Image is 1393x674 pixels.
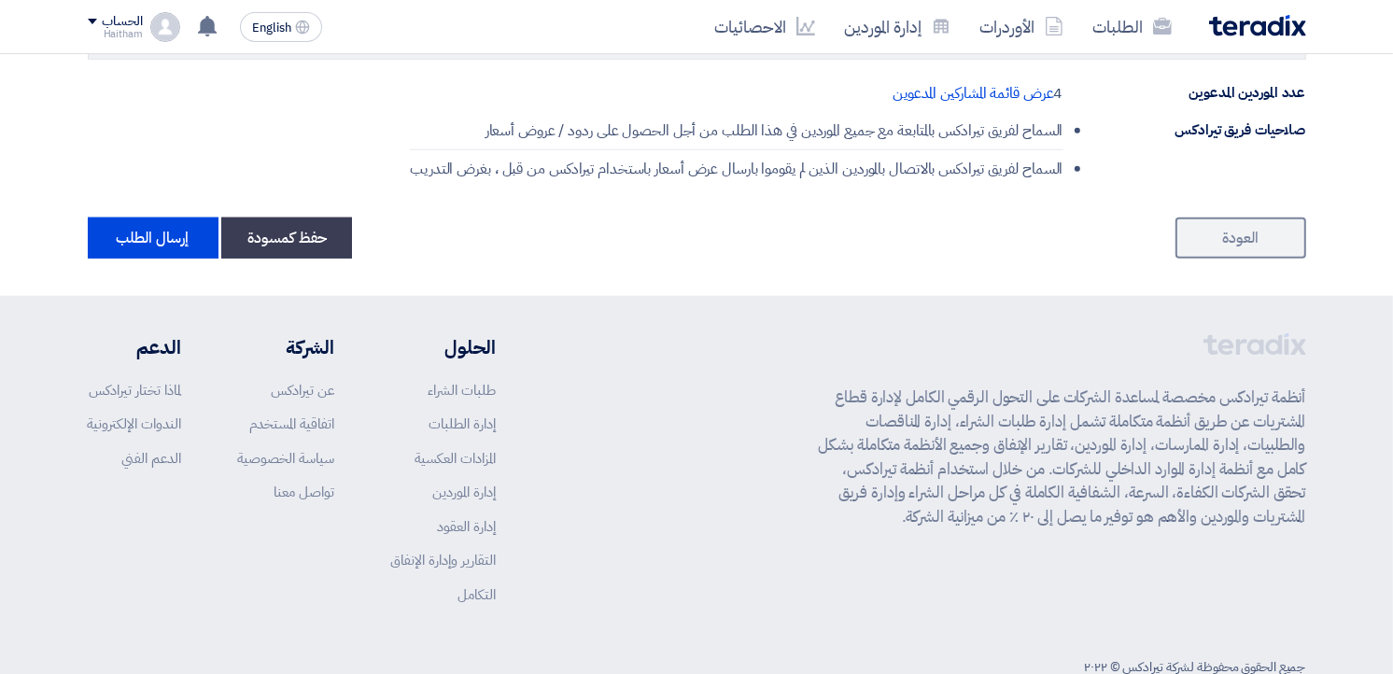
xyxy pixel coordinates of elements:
[410,150,1062,180] li: السماح لفريق تيرادكس بالاتصال بالموردين الذين لم يقوموا بارسال عرض أسعار باستخدام تيرادكس من قبل ...
[1063,82,1306,104] div: عدد الموردين المدعوين
[1078,5,1187,49] a: الطلبات
[103,14,143,30] div: الحساب
[410,119,1062,150] li: السماح لفريق تيرادكس بالمتابعة مع جميع الموردين في هذا الطلب من أجل الحصول على ردود / عروض أسعار
[1175,218,1306,259] a: العودة
[390,550,496,570] a: التقارير وإدارة الإنفاق
[88,333,182,361] li: الدعم
[429,414,496,434] a: إدارة الطلبات
[122,448,182,469] a: الدعم الفني
[893,82,1054,105] span: عرض قائمة المشاركين المدعوين
[457,584,496,605] a: التكامل
[415,448,496,469] a: المزادات العكسية
[237,448,334,469] a: سياسة الخصوصية
[88,29,143,39] div: Haitham
[819,386,1306,528] p: أنظمة تيرادكس مخصصة لمساعدة الشركات على التحول الرقمي الكامل لإدارة قطاع المشتريات عن طريق أنظمة ...
[90,380,182,400] a: لماذا تختار تيرادكس
[1063,119,1306,141] div: صلاحيات فريق تيرادكس
[428,380,496,400] a: طلبات الشراء
[432,482,496,502] a: إدارة الموردين
[150,12,180,42] img: profile_test.png
[1209,15,1306,36] img: Teradix logo
[390,333,496,361] li: الحلول
[965,5,1078,49] a: الأوردرات
[240,12,322,42] button: English
[893,82,1062,105] div: 4
[830,5,965,49] a: إدارة الموردين
[274,482,334,502] a: تواصل معنا
[88,218,218,259] button: إرسال الطلب
[437,516,496,537] a: إدارة العقود
[700,5,830,49] a: الاحصائيات
[88,414,182,434] a: الندوات الإلكترونية
[249,414,334,434] a: اتفاقية المستخدم
[221,218,352,259] button: حفظ كمسودة
[237,333,334,361] li: الشركة
[252,21,291,35] span: English
[271,380,334,400] a: عن تيرادكس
